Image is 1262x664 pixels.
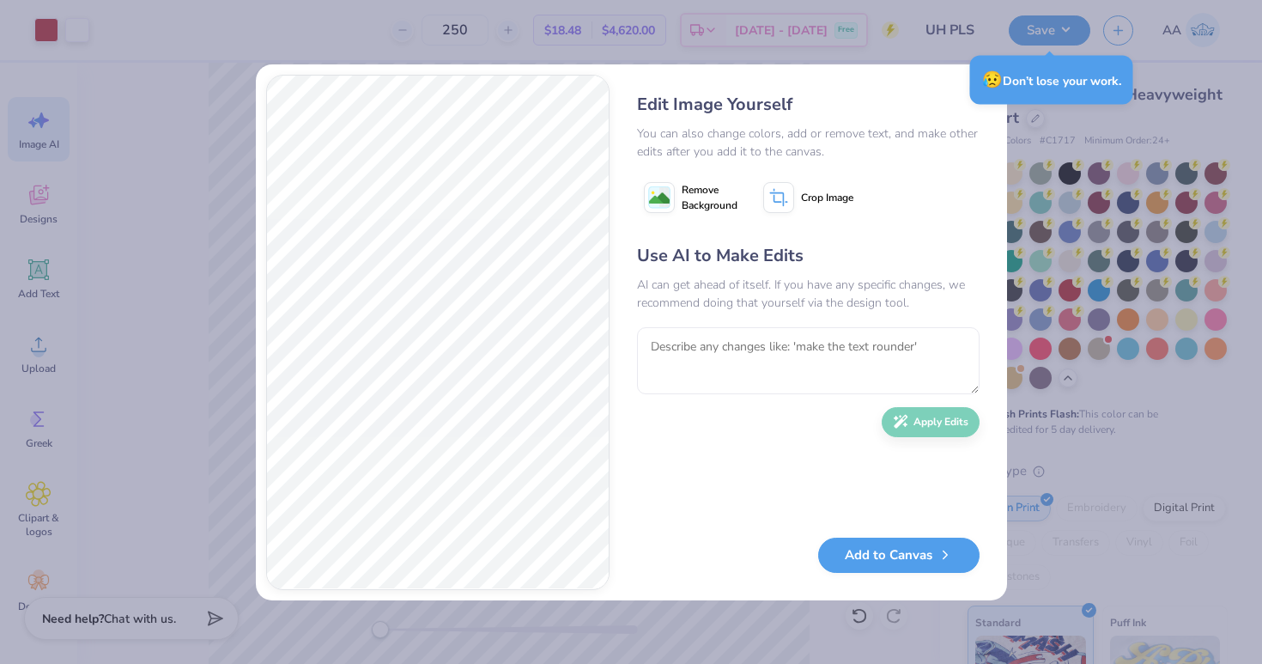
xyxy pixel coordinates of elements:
div: Don’t lose your work. [970,56,1133,105]
span: 😥 [982,69,1003,91]
div: Use AI to Make Edits [637,243,980,269]
span: Crop Image [801,190,853,205]
button: Crop Image [756,176,864,219]
button: Add to Canvas [818,538,980,573]
button: Remove Background [637,176,744,219]
div: AI can get ahead of itself. If you have any specific changes, we recommend doing that yourself vi... [637,276,980,312]
div: You can also change colors, add or remove text, and make other edits after you add it to the canvas. [637,125,980,161]
span: Remove Background [682,182,737,213]
div: Edit Image Yourself [637,92,980,118]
